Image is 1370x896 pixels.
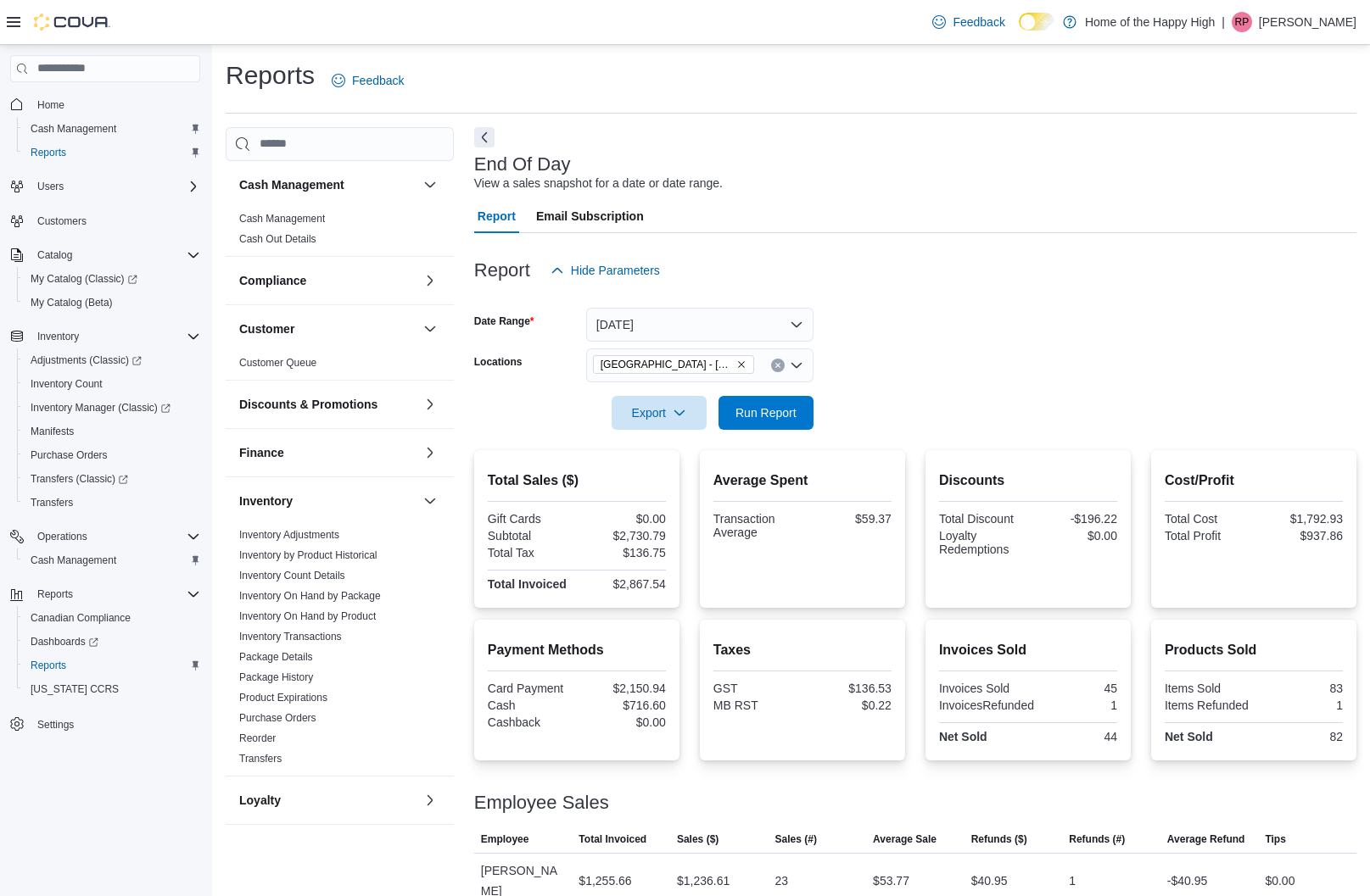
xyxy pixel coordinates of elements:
[971,871,1008,891] div: $40.95
[31,526,200,547] span: Operations
[939,470,1117,491] h2: Discounts
[239,213,325,225] a: Cash Management
[24,445,115,465] a: Purchase Orders
[31,584,200,604] span: Reports
[239,493,293,509] h3: Inventory
[790,359,803,372] button: Open list of options
[239,650,313,664] span: Package Details
[31,245,79,265] button: Catalog
[24,550,123,570] a: Cash Management
[873,832,937,846] span: Average Sale
[34,14,110,31] img: Cova
[420,442,440,463] button: Finance
[24,550,200,570] span: Cash Management
[719,396,814,430] button: Run Report
[239,396,417,413] button: Discounts & Promotions
[239,630,342,643] span: Inventory Transactions
[17,117,207,141] button: Cash Management
[31,176,200,197] span: Users
[771,359,785,372] button: Clear input
[17,291,207,314] button: My Catalog (Beta)
[24,398,177,418] a: Inventory Manager (Classic)
[17,467,207,491] a: Transfers (Classic)
[586,308,814,342] button: [DATE]
[239,444,417,461] button: Finance
[775,832,817,846] span: Sales (#)
[31,272,137,286] span: My Catalog (Classic)
[239,357,316,369] a: Customer Queue
[488,546,573,559] div: Total Tax
[239,651,313,663] a: Package Details
[579,832,646,846] span: Total Invoiced
[239,671,313,684] span: Package History
[17,372,207,396] button: Inventory Count
[1167,871,1207,891] div: -$40.95
[24,269,144,289] a: My Catalog (Classic)
[239,589,381,603] span: Inventory On Hand by Package
[1069,871,1076,891] div: 1
[24,445,200,465] span: Purchase Orders
[3,582,207,606] button: Reports
[3,525,207,548] button: Operations
[24,493,80,513] a: Transfers
[24,292,200,313] span: My Catalog (Beta)
[17,491,207,515] button: Transfers
[806,698,892,712] div: $0.22
[24,119,123,139] a: Cash Management
[24,398,200,418] span: Inventory Manager (Classic)
[24,374,200,394] span: Inventory Count
[239,176,344,193] h3: Cash Management
[31,715,81,735] a: Settings
[736,359,747,370] button: Remove Swan River - Main Street - Fire & Flower from selection in this group
[1165,470,1343,491] h2: Cost/Profit
[24,119,200,139] span: Cash Management
[239,212,325,225] span: Cash Management
[239,356,316,370] span: Customer Queue
[31,211,93,231] a: Customers
[37,98,64,112] span: Home
[239,631,342,643] a: Inventory Transactions
[24,679,126,699] a: [US_STATE] CCRS
[3,325,207,348] button: Inventory
[31,682,119,696] span: [US_STATE] CCRS
[580,512,666,526] div: $0.00
[31,95,71,115] a: Home
[24,292,120,313] a: My Catalog (Beta)
[24,469,135,489] a: Transfers (Classic)
[17,443,207,467] button: Purchase Orders
[31,326,200,347] span: Inventory
[481,832,529,846] span: Employee
[571,262,660,279] span: Hide Parameters
[1165,730,1213,743] strong: Net Sold
[239,232,316,246] span: Cash Out Details
[713,640,892,660] h2: Taxes
[325,64,411,97] a: Feedback
[3,711,207,736] button: Settings
[239,752,282,765] span: Transfers
[239,528,339,542] span: Inventory Adjustments
[24,421,200,442] span: Manifests
[488,577,567,591] strong: Total Invoiced
[239,176,417,193] button: Cash Management
[17,654,207,677] button: Reports
[420,790,440,810] button: Loyalty
[806,682,892,695] div: $136.53
[31,584,80,604] button: Reports
[31,296,113,309] span: My Catalog (Beta)
[939,529,1025,556] div: Loyalty Redemptions
[1222,12,1225,32] p: |
[420,319,440,339] button: Customer
[24,608,200,628] span: Canadian Compliance
[1235,12,1250,32] span: RP
[1165,698,1250,712] div: Items Refunded
[580,682,666,695] div: $2,150.94
[239,732,276,744] a: Reorder
[3,175,207,198] button: Users
[939,682,1025,695] div: Invoices Sold
[239,529,339,541] a: Inventory Adjustments
[488,529,573,543] div: Subtotal
[31,659,66,672] span: Reports
[239,396,377,413] h3: Discounts & Promotions
[24,269,200,289] span: My Catalog (Classic)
